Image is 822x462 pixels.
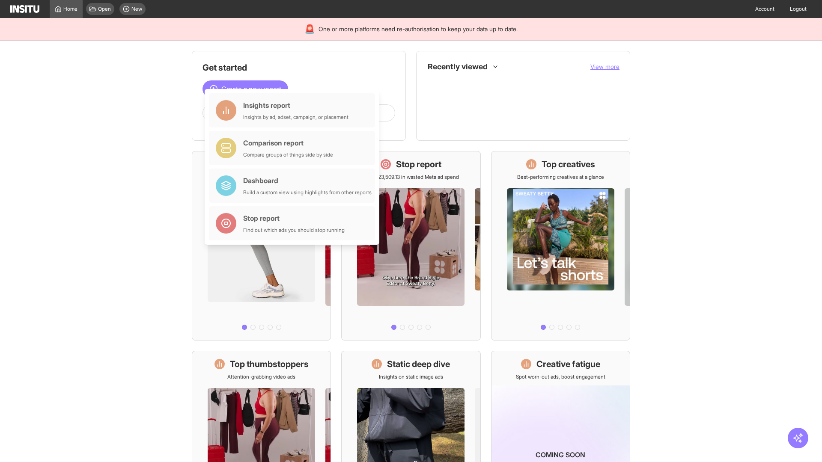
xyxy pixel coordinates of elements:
[243,175,372,186] div: Dashboard
[304,23,315,35] div: 🚨
[341,151,480,341] a: Stop reportSave £23,509.13 in wasted Meta ad spend
[243,151,333,158] div: Compare groups of things side by side
[379,373,443,380] p: Insights on static image ads
[590,63,619,70] span: View more
[243,213,345,223] div: Stop report
[243,227,345,234] div: Find out which ads you should stop running
[230,358,309,370] h1: Top thumbstoppers
[243,138,333,148] div: Comparison report
[221,84,281,94] span: Create a new report
[491,151,630,341] a: Top creativesBest-performing creatives at a glance
[203,62,395,74] h1: Get started
[131,6,142,12] span: New
[243,189,372,196] div: Build a custom view using highlights from other reports
[243,100,348,110] div: Insights report
[192,151,331,341] a: What's live nowSee all active ads instantly
[319,25,518,33] span: One or more platforms need re-authorisation to keep your data up to date.
[387,358,450,370] h1: Static deep dive
[590,62,619,71] button: View more
[542,158,595,170] h1: Top creatives
[396,158,441,170] h1: Stop report
[63,6,77,12] span: Home
[98,6,111,12] span: Open
[243,114,348,121] div: Insights by ad, adset, campaign, or placement
[517,174,604,181] p: Best-performing creatives at a glance
[363,174,459,181] p: Save £23,509.13 in wasted Meta ad spend
[227,373,295,380] p: Attention-grabbing video ads
[203,80,288,98] button: Create a new report
[10,5,39,13] img: Logo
